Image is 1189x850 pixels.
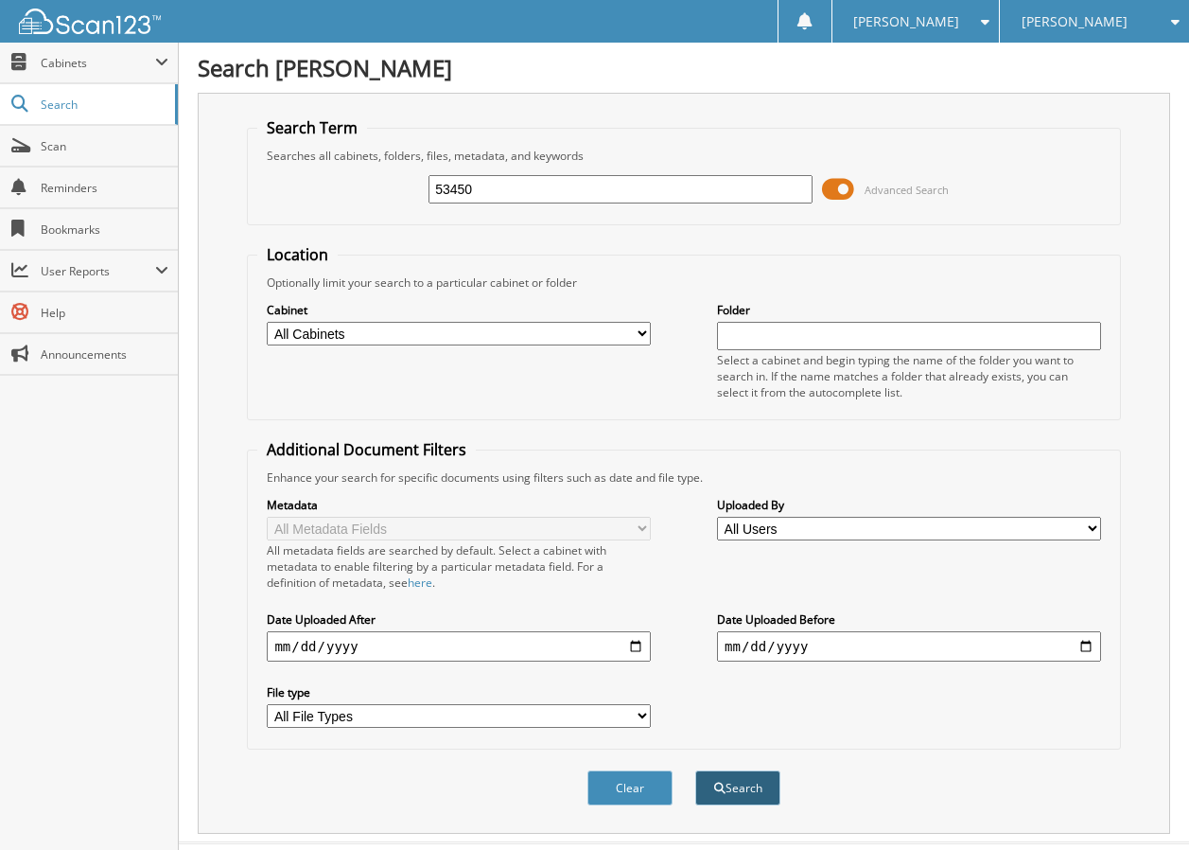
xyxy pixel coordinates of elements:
label: Metadata [267,497,651,513]
iframe: Chat Widget [1094,759,1189,850]
img: scan123-logo-white.svg [19,9,161,34]
label: Uploaded By [717,497,1101,513]
span: Search [41,97,166,113]
label: Folder [717,302,1101,318]
span: User Reports [41,263,155,279]
div: Select a cabinet and begin typing the name of the folder you want to search in. If the name match... [717,352,1101,400]
legend: Location [257,244,338,265]
span: Announcements [41,346,168,363]
input: start [267,631,651,662]
div: Enhance your search for specific documents using filters such as date and file type. [257,469,1110,486]
label: Date Uploaded After [267,611,651,628]
span: Advanced Search [865,183,949,197]
div: Searches all cabinets, folders, files, metadata, and keywords [257,148,1110,164]
span: Reminders [41,180,168,196]
legend: Search Term [257,117,367,138]
span: Help [41,305,168,321]
div: Optionally limit your search to a particular cabinet or folder [257,274,1110,291]
a: here [408,575,432,591]
label: Date Uploaded Before [717,611,1101,628]
input: end [717,631,1101,662]
div: All metadata fields are searched by default. Select a cabinet with metadata to enable filtering b... [267,542,651,591]
legend: Additional Document Filters [257,439,476,460]
h1: Search [PERSON_NAME] [198,52,1170,83]
button: Clear [587,770,673,806]
span: Cabinets [41,55,155,71]
span: [PERSON_NAME] [853,16,959,27]
span: Bookmarks [41,221,168,238]
span: [PERSON_NAME] [1022,16,1128,27]
label: File type [267,684,651,700]
span: Scan [41,138,168,154]
label: Cabinet [267,302,651,318]
button: Search [695,770,780,806]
